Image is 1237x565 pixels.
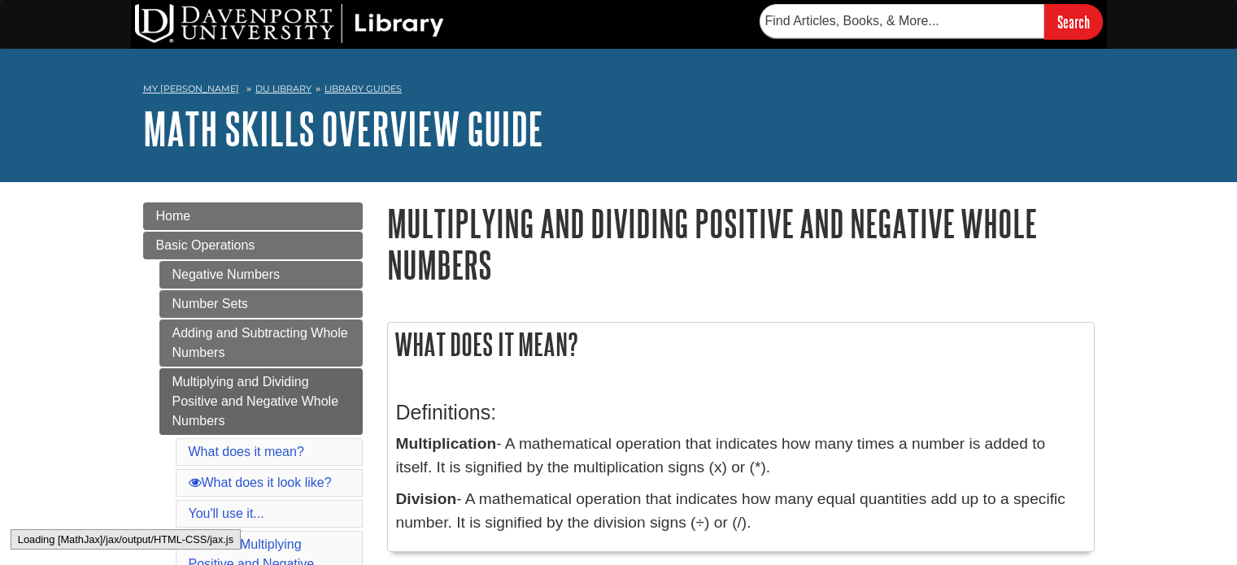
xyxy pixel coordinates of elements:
[388,323,1094,366] h2: What does it mean?
[159,261,363,289] a: Negative Numbers
[387,202,1095,285] h1: Multiplying and Dividing Positive and Negative Whole Numbers
[1044,4,1103,39] input: Search
[143,232,363,259] a: Basic Operations
[11,529,241,550] div: Loading [MathJax]/jax/output/HTML-CSS/jax.js
[396,490,457,507] strong: Division
[760,4,1044,38] input: Find Articles, Books, & More...
[135,4,444,43] img: DU Library
[159,319,363,367] a: Adding and Subtracting Whole Numbers
[143,78,1095,104] nav: breadcrumb
[189,506,264,520] a: You'll use it...
[396,488,1086,535] p: - A mathematical operation that indicates how many equal quantities add up to a specific number. ...
[143,82,239,96] a: My [PERSON_NAME]
[156,209,191,223] span: Home
[760,4,1103,39] form: Searches DU Library's articles, books, and more
[143,202,363,230] a: Home
[189,476,332,489] a: What does it look like?
[396,435,497,452] strong: Multiplication
[324,83,402,94] a: Library Guides
[396,432,1086,480] p: - A mathematical operation that indicates how many times a number is added to itself. It is signi...
[189,445,304,459] a: What does it mean?
[143,103,543,154] a: Math Skills Overview Guide
[159,368,363,435] a: Multiplying and Dividing Positive and Negative Whole Numbers
[156,238,255,252] span: Basic Operations
[396,401,1086,424] h3: Definitions:
[159,290,363,318] a: Number Sets
[255,83,311,94] a: DU Library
